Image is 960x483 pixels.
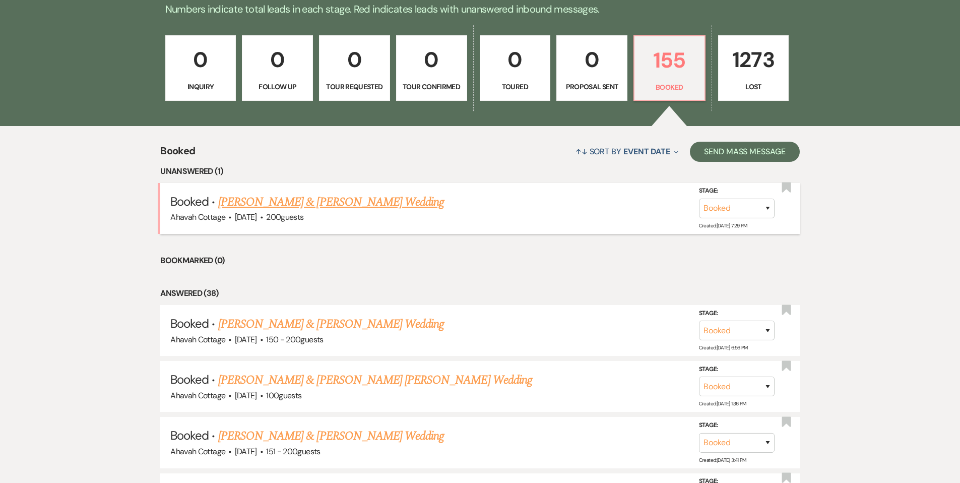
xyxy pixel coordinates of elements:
a: 0Inquiry [165,35,236,101]
a: 155Booked [633,35,706,101]
a: 0Tour Requested [319,35,390,101]
a: 0Tour Confirmed [396,35,467,101]
button: Sort By Event Date [571,138,682,165]
a: 0Toured [480,35,551,101]
a: 1273Lost [718,35,789,101]
p: Lost [725,81,783,92]
p: Toured [486,81,544,92]
p: 0 [403,43,461,77]
p: 0 [486,43,544,77]
span: 151 - 200 guests [266,446,320,457]
span: Booked [170,428,209,443]
a: [PERSON_NAME] & [PERSON_NAME] Wedding [218,193,444,211]
a: 0Proposal Sent [556,35,627,101]
p: 0 [248,43,306,77]
p: 155 [641,43,698,77]
span: Booked [170,372,209,387]
span: 150 - 200 guests [266,334,323,345]
a: [PERSON_NAME] & [PERSON_NAME] Wedding [218,315,444,333]
span: Booked [160,143,195,165]
span: [DATE] [235,334,257,345]
p: Follow Up [248,81,306,92]
span: Ahavah Cottage [170,334,225,345]
p: 1273 [725,43,783,77]
span: Ahavah Cottage [170,446,225,457]
p: Proposal Sent [563,81,621,92]
span: [DATE] [235,390,257,401]
p: Tour Requested [326,81,383,92]
span: Created: [DATE] 3:41 PM [699,457,746,463]
li: Answered (38) [160,287,800,300]
span: 200 guests [266,212,303,222]
span: Created: [DATE] 6:56 PM [699,344,748,351]
a: [PERSON_NAME] & [PERSON_NAME] Wedding [218,427,444,445]
button: Send Mass Message [690,142,800,162]
p: 0 [172,43,230,77]
span: Ahavah Cottage [170,212,225,222]
a: [PERSON_NAME] & [PERSON_NAME] [PERSON_NAME] Wedding [218,371,532,389]
p: 0 [326,43,383,77]
span: 100 guests [266,390,301,401]
label: Stage: [699,186,775,197]
li: Unanswered (1) [160,165,800,178]
p: Numbers indicate total leads in each stage. Red indicates leads with unanswered inbound messages. [117,1,843,17]
p: Booked [641,82,698,93]
span: Booked [170,316,209,331]
span: ↑↓ [575,146,588,157]
p: Tour Confirmed [403,81,461,92]
p: Inquiry [172,81,230,92]
span: Created: [DATE] 7:29 PM [699,222,747,229]
span: Ahavah Cottage [170,390,225,401]
span: [DATE] [235,212,257,222]
label: Stage: [699,308,775,319]
label: Stage: [699,364,775,375]
span: Event Date [623,146,670,157]
label: Stage: [699,420,775,431]
span: Created: [DATE] 1:36 PM [699,400,746,407]
span: [DATE] [235,446,257,457]
a: 0Follow Up [242,35,313,101]
p: 0 [563,43,621,77]
span: Booked [170,194,209,209]
li: Bookmarked (0) [160,254,800,267]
